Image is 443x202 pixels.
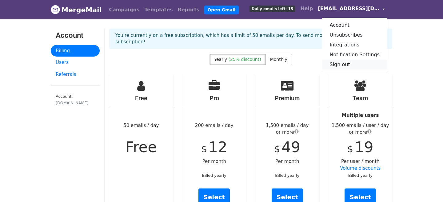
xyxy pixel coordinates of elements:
[115,32,386,45] p: You're currently on a free subscription, which has a limit of 50 emails per day. To send more ema...
[275,173,299,178] small: Billed yearly
[106,4,142,16] a: Campaigns
[175,4,202,16] a: Reports
[51,45,100,57] a: Billing
[322,40,387,50] a: Integrations
[51,5,60,14] img: MergeMail logo
[182,94,246,102] h4: Pro
[229,57,261,62] span: (25% discount)
[249,6,295,12] span: Daily emails left: 15
[214,57,227,62] span: Yearly
[329,94,393,102] h4: Team
[412,172,443,202] iframe: Chat Widget
[329,122,393,136] div: 1,500 emails / user / day or more
[274,144,280,154] span: $
[315,2,387,17] a: [EMAIL_ADDRESS][DOMAIN_NAME]
[342,113,379,118] strong: Multiple users
[51,57,100,69] a: Users
[247,2,298,15] a: Daily emails left: 15
[202,173,226,178] small: Billed yearly
[355,138,373,156] span: 19
[56,31,95,40] h3: Account
[209,138,227,156] span: 12
[109,94,173,102] h4: Free
[340,165,381,171] a: Volume discounts
[322,50,387,60] a: Notification Settings
[270,57,287,62] span: Monthly
[255,122,319,136] div: 1,500 emails / day or more
[298,2,315,15] a: Help
[322,20,387,30] a: Account
[204,6,238,14] a: Open Gmail
[255,94,319,102] h4: Premium
[51,3,102,16] a: MergeMail
[126,138,157,156] span: Free
[318,5,379,12] span: [EMAIL_ADDRESS][DOMAIN_NAME]
[281,138,300,156] span: 49
[348,173,373,178] small: Billed yearly
[322,18,387,72] div: [EMAIL_ADDRESS][DOMAIN_NAME]
[322,30,387,40] a: Unsubscribes
[347,144,353,154] span: $
[322,60,387,69] a: Sign out
[201,144,207,154] span: $
[51,69,100,81] a: Referrals
[142,4,175,16] a: Templates
[56,100,95,106] div: [DOMAIN_NAME]
[56,94,95,106] small: Account:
